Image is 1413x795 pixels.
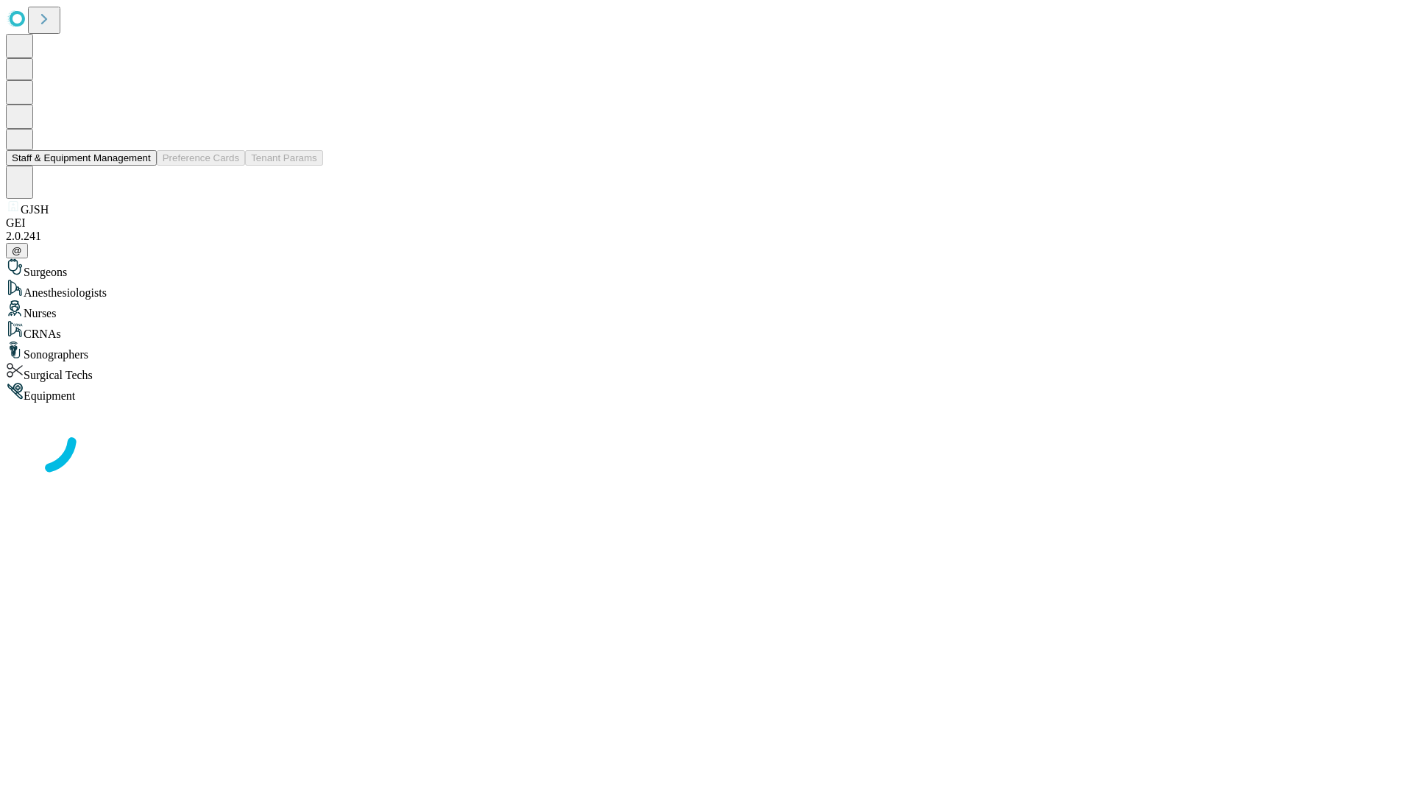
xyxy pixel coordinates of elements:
[6,341,1407,361] div: Sonographers
[6,361,1407,382] div: Surgical Techs
[6,150,157,166] button: Staff & Equipment Management
[157,150,245,166] button: Preference Cards
[6,382,1407,403] div: Equipment
[21,203,49,216] span: GJSH
[6,230,1407,243] div: 2.0.241
[12,245,22,256] span: @
[6,258,1407,279] div: Surgeons
[6,279,1407,300] div: Anesthesiologists
[6,243,28,258] button: @
[245,150,323,166] button: Tenant Params
[6,300,1407,320] div: Nurses
[6,216,1407,230] div: GEI
[6,320,1407,341] div: CRNAs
